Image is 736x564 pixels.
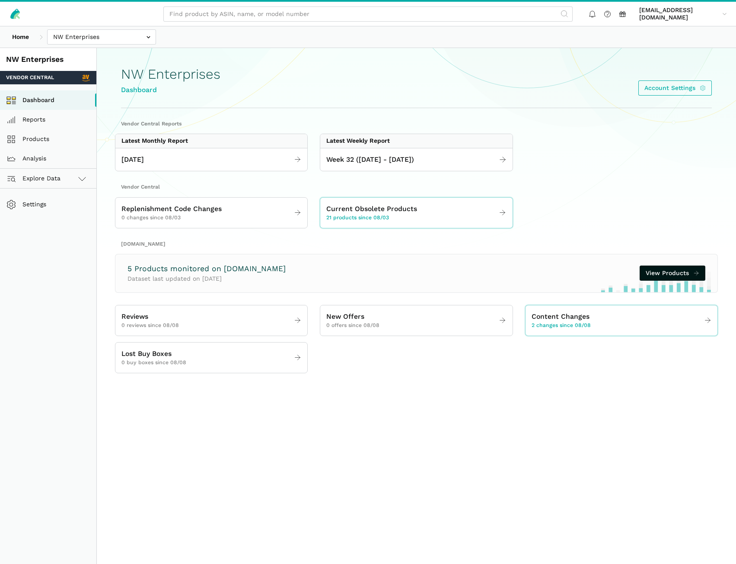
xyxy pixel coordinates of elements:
[121,322,179,330] span: 0 reviews since 08/08
[326,204,417,215] span: Current Obsolete Products
[121,214,181,222] span: 0 changes since 08/03
[121,137,188,145] div: Latest Monthly Report
[326,154,414,165] span: Week 32 ([DATE] - [DATE])
[636,5,730,23] a: [EMAIL_ADDRESS][DOMAIN_NAME]
[115,201,307,225] a: Replenishment Code Changes 0 changes since 08/03
[127,274,286,283] p: Dataset last updated on [DATE]
[646,269,689,278] span: View Products
[121,67,220,82] h1: NW Enterprises
[320,151,512,168] a: Week 32 ([DATE] - [DATE])
[163,6,573,22] input: Find product by ASIN, name, or model number
[47,29,156,45] input: NW Enterprises
[6,29,35,45] a: Home
[320,201,512,225] a: Current Obsolete Products 21 products since 08/03
[115,151,307,168] a: [DATE]
[121,183,712,191] h2: Vendor Central
[526,308,717,333] a: Content Changes 2 changes since 08/08
[638,80,712,96] a: Account Settings
[326,214,389,222] span: 21 products since 08/03
[115,308,307,333] a: Reviews 0 reviews since 08/08
[121,204,222,215] span: Replenishment Code Changes
[121,85,220,96] div: Dashboard
[115,346,307,370] a: Lost Buy Boxes 0 buy boxes since 08/08
[121,240,712,248] h2: [DOMAIN_NAME]
[6,54,90,65] div: NW Enterprises
[121,311,148,322] span: Reviews
[326,137,390,145] div: Latest Weekly Report
[532,322,591,330] span: 2 changes since 08/08
[121,154,144,165] span: [DATE]
[6,74,54,82] span: Vendor Central
[121,359,186,367] span: 0 buy boxes since 08/08
[326,322,379,330] span: 0 offers since 08/08
[532,311,589,322] span: Content Changes
[320,308,512,333] a: New Offers 0 offers since 08/08
[121,120,712,128] h2: Vendor Central Reports
[9,173,61,184] span: Explore Data
[640,266,706,281] a: View Products
[127,263,286,274] h3: 5 Products monitored on [DOMAIN_NAME]
[121,349,172,359] span: Lost Buy Boxes
[639,6,719,22] span: [EMAIL_ADDRESS][DOMAIN_NAME]
[326,311,364,322] span: New Offers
